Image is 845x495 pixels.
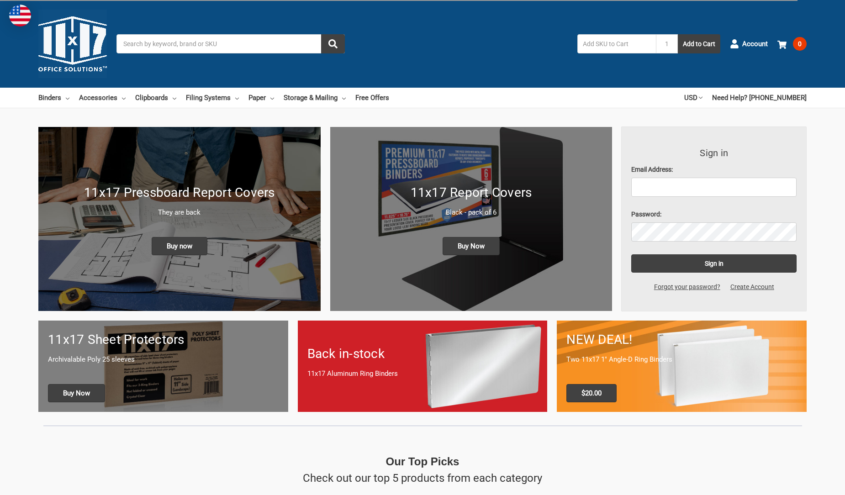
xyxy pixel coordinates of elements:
[284,88,346,108] a: Storage & Mailing
[649,282,725,292] a: Forgot your password?
[9,5,31,26] img: duty and tax information for United States
[307,344,538,363] h1: Back in-stock
[48,384,105,402] span: Buy Now
[38,321,288,411] a: 11x17 sheet protectors 11x17 Sheet Protectors Archivalable Poly 25 sleeves Buy Now
[631,146,797,160] h3: Sign in
[303,470,542,486] p: Check out our top 5 products from each category
[631,165,797,174] label: Email Address:
[48,183,311,202] h1: 11x17 Pressboard Report Covers
[48,207,311,218] p: They are back
[135,88,176,108] a: Clipboards
[712,88,807,108] a: Need Help? [PHONE_NUMBER]
[725,282,779,292] a: Create Account
[631,254,797,273] input: Sign in
[152,237,207,255] span: Buy now
[566,330,797,349] h1: NEW DEAL!
[730,32,768,56] a: Account
[577,34,656,53] input: Add SKU to Cart
[566,354,797,365] p: Two 11x17 1" Angle-D Ring Binders
[298,321,548,411] a: Back in-stock 11x17 Aluminum Ring Binders
[330,127,613,311] img: 11x17 Report Covers
[330,127,613,311] a: 11x17 Report Covers 11x17 Report Covers Black - pack of 6 Buy Now
[386,453,459,470] p: Our Top Picks
[777,32,807,56] a: 0
[793,37,807,51] span: 0
[443,237,500,255] span: Buy Now
[38,10,107,78] img: 11x17.com
[557,321,807,411] a: 11x17 Binder 2-pack only $20.00 NEW DEAL! Two 11x17 1" Angle-D Ring Binders $20.00
[340,183,603,202] h1: 11x17 Report Covers
[340,207,603,218] p: Black - pack of 6
[742,39,768,49] span: Account
[307,369,538,379] p: 11x17 Aluminum Ring Binders
[38,88,69,108] a: Binders
[248,88,274,108] a: Paper
[116,34,345,53] input: Search by keyword, brand or SKU
[631,210,797,219] label: Password:
[355,88,389,108] a: Free Offers
[566,384,617,402] span: $20.00
[48,330,279,349] h1: 11x17 Sheet Protectors
[38,127,321,311] a: New 11x17 Pressboard Binders 11x17 Pressboard Report Covers They are back Buy now
[186,88,239,108] a: Filing Systems
[79,88,126,108] a: Accessories
[678,34,720,53] button: Add to Cart
[48,354,279,365] p: Archivalable Poly 25 sleeves
[684,88,702,108] a: USD
[38,127,321,311] img: New 11x17 Pressboard Binders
